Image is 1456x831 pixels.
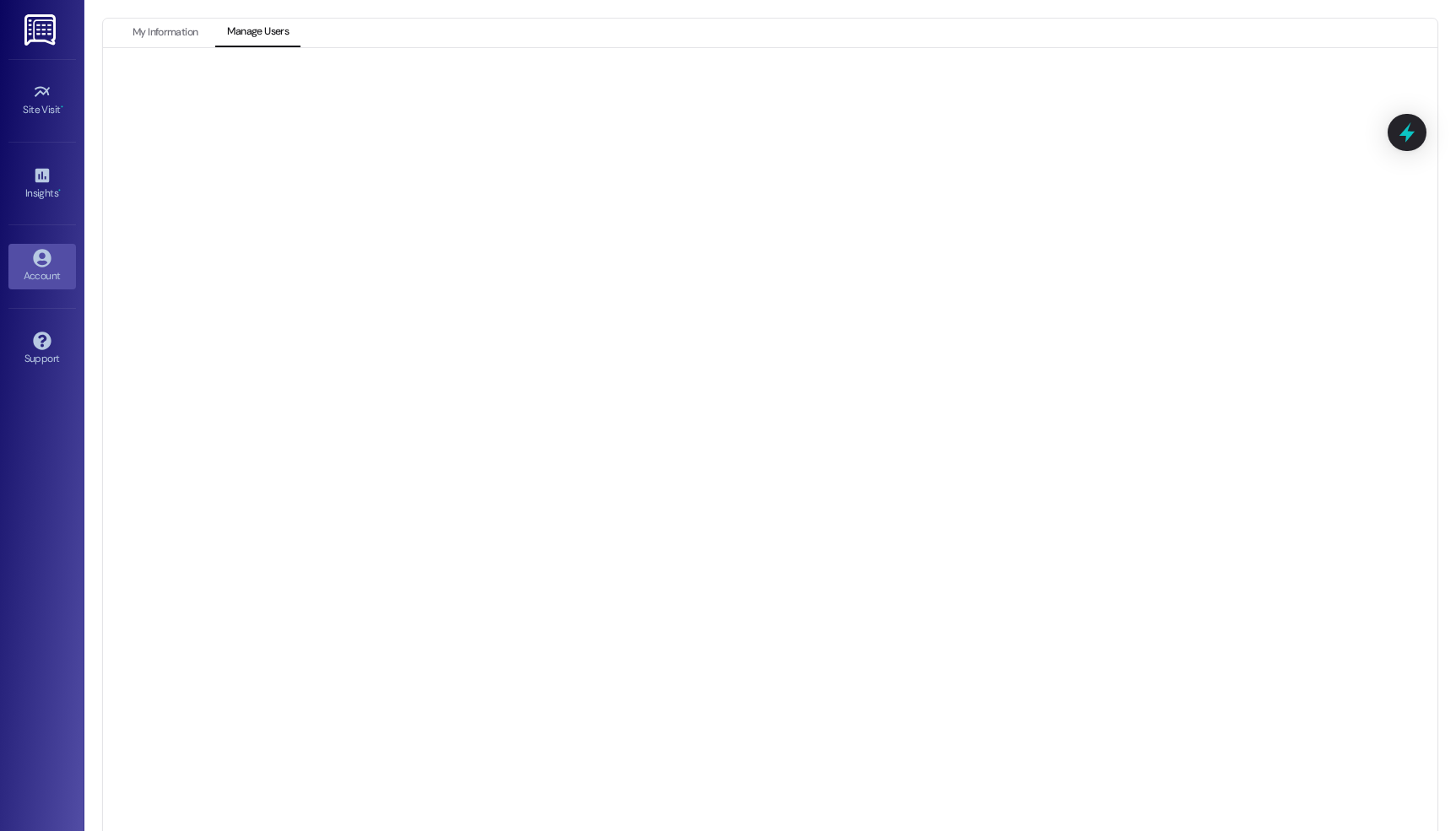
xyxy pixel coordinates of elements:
a: Insights • [8,161,76,207]
a: Site Visit • [8,78,76,123]
button: Manage Users [215,19,300,47]
span: • [58,185,61,197]
img: ResiDesk Logo [24,14,59,46]
a: Account [8,244,76,289]
button: My Information [121,19,209,47]
iframe: retool [138,83,1432,814]
span: • [61,101,63,113]
a: Support [8,326,76,372]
